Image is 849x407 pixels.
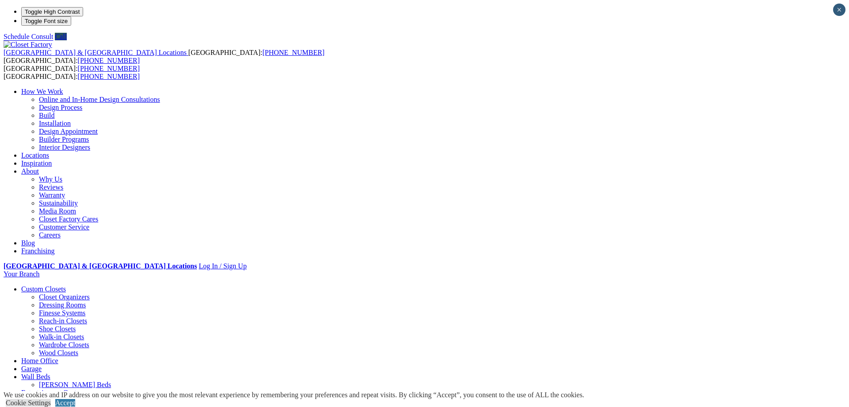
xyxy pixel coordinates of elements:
[21,285,66,293] a: Custom Closets
[262,49,324,56] a: [PHONE_NUMBER]
[39,349,78,357] a: Wood Closets
[39,112,55,119] a: Build
[4,49,188,56] a: [GEOGRAPHIC_DATA] & [GEOGRAPHIC_DATA] Locations
[4,49,325,64] span: [GEOGRAPHIC_DATA]: [GEOGRAPHIC_DATA]:
[25,18,68,24] span: Toggle Font size
[39,317,87,325] a: Reach-in Closets
[21,389,85,396] a: Entertainment Centers
[21,239,35,247] a: Blog
[39,301,86,309] a: Dressing Rooms
[4,270,39,278] a: Your Branch
[4,262,197,270] a: [GEOGRAPHIC_DATA] & [GEOGRAPHIC_DATA] Locations
[21,373,50,380] a: Wall Beds
[39,136,89,143] a: Builder Programs
[21,7,83,16] button: Toggle High Contrast
[78,65,140,72] a: [PHONE_NUMBER]
[39,231,61,239] a: Careers
[39,223,89,231] a: Customer Service
[21,159,52,167] a: Inspiration
[21,167,39,175] a: About
[833,4,845,16] button: Close
[39,293,90,301] a: Closet Organizers
[39,309,85,317] a: Finesse Systems
[21,247,55,255] a: Franchising
[21,365,42,372] a: Garage
[78,73,140,80] a: [PHONE_NUMBER]
[4,33,53,40] a: Schedule Consult
[39,333,84,341] a: Walk-in Closets
[39,175,62,183] a: Why Us
[39,104,82,111] a: Design Process
[6,399,51,407] a: Cookie Settings
[25,8,80,15] span: Toggle High Contrast
[78,57,140,64] a: [PHONE_NUMBER]
[21,357,58,364] a: Home Office
[4,41,52,49] img: Closet Factory
[21,151,49,159] a: Locations
[39,191,65,199] a: Warranty
[39,96,160,103] a: Online and In-Home Design Consultations
[4,49,187,56] span: [GEOGRAPHIC_DATA] & [GEOGRAPHIC_DATA] Locations
[39,199,78,207] a: Sustainability
[39,341,89,349] a: Wardrobe Closets
[39,120,71,127] a: Installation
[55,399,75,407] a: Accept
[4,65,140,80] span: [GEOGRAPHIC_DATA]: [GEOGRAPHIC_DATA]:
[4,391,584,399] div: We use cookies and IP address on our website to give you the most relevant experience by remember...
[39,207,76,215] a: Media Room
[21,16,71,26] button: Toggle Font size
[39,215,98,223] a: Closet Factory Cares
[199,262,246,270] a: Log In / Sign Up
[55,33,67,40] a: Call
[39,143,90,151] a: Interior Designers
[39,381,111,388] a: [PERSON_NAME] Beds
[39,183,63,191] a: Reviews
[21,88,63,95] a: How We Work
[39,128,98,135] a: Design Appointment
[39,325,76,333] a: Shoe Closets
